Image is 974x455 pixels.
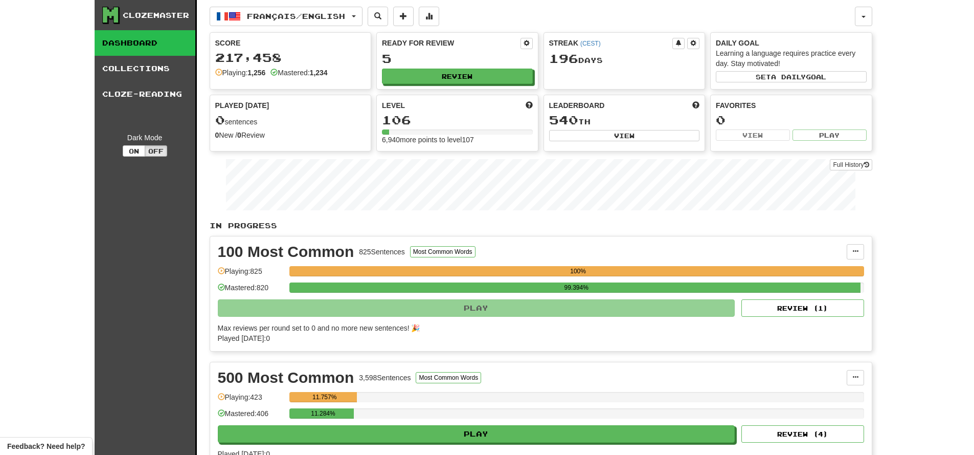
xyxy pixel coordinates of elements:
[247,12,345,20] span: Français / English
[215,113,225,127] span: 0
[692,100,699,111] span: This week in points, UTC
[741,425,864,443] button: Review (4)
[215,130,366,140] div: New / Review
[382,69,533,84] button: Review
[218,392,284,409] div: Playing: 423
[792,129,867,141] button: Play
[830,159,872,170] a: Full History
[382,38,520,48] div: Ready for Review
[215,38,366,48] div: Score
[95,81,195,107] a: Cloze-Reading
[292,283,860,293] div: 99.394%
[526,100,533,111] span: Score more points to level up
[359,373,411,383] div: 3,598 Sentences
[210,221,872,231] p: In Progress
[716,38,867,48] div: Daily Goal
[549,38,673,48] div: Streak
[549,100,605,111] span: Leaderboard
[218,283,284,299] div: Mastered: 820
[549,52,700,66] div: Day s
[215,51,366,64] div: 217,458
[310,69,328,77] strong: 1,234
[123,145,145,157] button: On
[292,266,864,276] div: 100%
[218,334,270,342] span: Played [DATE]: 0
[270,68,327,78] div: Mastered:
[292,408,354,419] div: 11.284%
[215,100,269,111] span: Played [DATE]
[218,408,284,425] div: Mastered: 406
[7,441,85,451] span: Open feedback widget
[716,71,867,82] button: Seta dailygoal
[218,370,354,385] div: 500 Most Common
[549,130,700,141] button: View
[382,135,533,145] div: 6,940 more points to level 107
[145,145,167,157] button: Off
[247,69,265,77] strong: 1,256
[123,10,189,20] div: Clozemaster
[218,425,735,443] button: Play
[215,68,266,78] div: Playing:
[419,7,439,26] button: More stats
[359,247,405,257] div: 825 Sentences
[382,100,405,111] span: Level
[218,299,735,317] button: Play
[218,244,354,259] div: 100 Most Common
[102,133,188,143] div: Dark Mode
[716,129,790,141] button: View
[580,40,601,47] a: (CEST)
[95,30,195,56] a: Dashboard
[741,299,864,317] button: Review (1)
[215,131,219,139] strong: 0
[292,392,357,402] div: 11.757%
[382,114,533,126] div: 106
[549,113,578,127] span: 540
[215,114,366,127] div: sentences
[382,52,533,65] div: 5
[549,114,700,127] div: th
[416,372,481,383] button: Most Common Words
[218,266,284,283] div: Playing: 825
[368,7,388,26] button: Search sentences
[716,100,867,111] div: Favorites
[237,131,241,139] strong: 0
[218,323,858,333] div: Max reviews per round set to 0 and no more new sentences! 🎉
[410,246,475,257] button: Most Common Words
[771,73,806,80] span: a daily
[393,7,414,26] button: Add sentence to collection
[716,114,867,126] div: 0
[210,7,363,26] button: Français/English
[716,48,867,69] div: Learning a language requires practice every day. Stay motivated!
[95,56,195,81] a: Collections
[549,51,578,66] span: 196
